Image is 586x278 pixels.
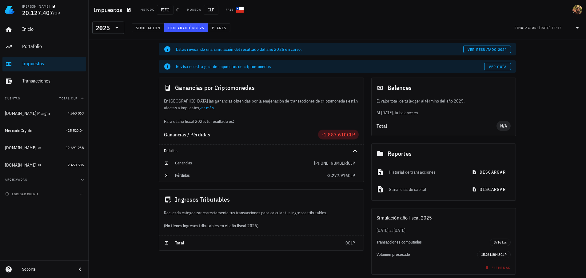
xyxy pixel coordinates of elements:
[94,5,125,15] h1: Impuestos
[377,240,490,245] div: Transacciones computadas
[164,23,208,32] button: Declaración 2026
[515,24,539,32] div: Simulación:
[5,5,15,15] img: LedgiFi
[500,252,507,257] span: CLP
[200,105,214,111] a: ver más
[511,22,585,34] div: Simulación:[DATE] 11:12
[208,23,230,32] button: Planes
[22,4,50,9] div: [PERSON_NAME]
[389,183,463,196] div: Ganancias de capital
[473,187,506,192] span: descargar
[159,190,364,209] div: Ingresos Tributables
[22,61,84,66] div: Impuestos
[22,43,84,49] div: Portafolio
[5,163,36,168] div: [DOMAIN_NAME]
[175,173,327,178] div: Pérdidas
[481,252,500,257] span: 15.261.804,3
[164,148,344,153] div: Detalles
[372,98,516,116] div: Al [DATE], tu balance es
[488,64,507,69] span: Ver guía
[22,267,71,272] div: Soporte
[204,5,218,15] span: CLP
[159,78,364,98] div: Ganancias por Criptomonedas
[5,128,32,133] div: MercadoCrypto
[494,239,507,246] span: 8716 txs
[2,123,86,138] a: MercadoCrypto 425.520,04
[66,128,84,133] span: 425.520,04
[345,240,348,246] span: 0
[484,63,511,70] a: Ver guía
[2,39,86,54] a: Portafolio
[22,26,84,32] div: Inicio
[92,22,124,34] div: 2025
[539,25,561,31] div: [DATE] 11:12
[348,240,355,246] span: CLP
[187,7,201,12] div: Moneda
[157,5,173,15] span: FIFO
[175,161,314,166] div: Ganancias
[372,144,516,163] div: Reportes
[159,216,364,235] div: (No tienes ingresos tributables en el año fiscal 2025)
[500,121,507,131] span: N/A
[468,184,511,195] button: descargar
[22,78,84,84] div: Transacciones
[59,96,78,100] span: Total CLP
[372,78,516,98] div: Balances
[389,165,463,179] div: Historial de transacciones
[175,240,184,246] span: Total
[53,11,60,16] span: CLP
[377,123,496,128] div: Total
[68,111,84,115] span: 4.560.063
[372,227,516,234] div: [DATE] al [DATE].
[314,160,348,166] span: [PHONE_NUMBER]
[5,111,50,116] div: [DOMAIN_NAME] Margin
[2,22,86,37] a: Inicio
[168,26,195,30] span: Declaración
[468,167,511,178] button: descargar
[4,191,42,197] button: agregar cuenta
[572,5,582,15] div: avatar
[132,23,164,32] button: Simulación
[473,169,506,175] span: descargar
[2,106,86,121] a: [DOMAIN_NAME] Margin 4.560.063
[481,263,513,272] button: Eliminar
[68,163,84,167] span: 2.450.586
[176,46,463,52] div: Estas revisando una simulación del resultado del año 2025 en curso.
[159,209,364,216] div: Recuerda categorizar correctamente tus transacciones para calcular tus ingresos tributables.
[212,26,226,30] span: Planes
[2,158,86,172] a: [DOMAIN_NAME] 2.450.586
[164,131,210,138] span: Ganancias / Pérdidas
[377,252,477,257] div: Volumen procesado
[2,74,86,89] a: Transacciones
[2,140,86,155] a: [DOMAIN_NAME] 12.691.238
[327,173,348,178] span: -3.277.916
[467,47,507,52] span: ver resultado 2024
[66,145,84,150] span: 12.691.238
[348,160,355,166] span: CLP
[2,172,86,187] button: Archivadas
[5,145,36,151] div: [DOMAIN_NAME]
[348,173,355,178] span: CLP
[377,98,511,104] p: El valor total de tu ledger al término del año 2025.
[159,98,364,125] div: En [GEOGRAPHIC_DATA] las ganancias obtenidas por la enajenación de transacciones de criptomonedas...
[2,91,86,106] button: CuentasTotal CLP
[372,208,516,227] div: Simulación año fiscal 2025
[226,7,234,12] div: País
[176,63,484,70] div: Revisa nuestra guía de impuestos de criptomonedas
[347,131,355,138] span: CLP
[22,9,53,17] span: 20.127.407
[195,26,204,30] span: 2026
[6,192,39,196] span: agregar cuenta
[484,265,511,270] span: Eliminar
[141,7,154,12] div: Método
[322,131,347,138] span: -1.887.610
[136,26,160,30] span: Simulación
[2,57,86,71] a: Impuestos
[96,25,110,31] div: 2025
[159,145,364,157] div: Detalles
[463,46,511,53] button: ver resultado 2024
[236,6,244,14] div: CL-icon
